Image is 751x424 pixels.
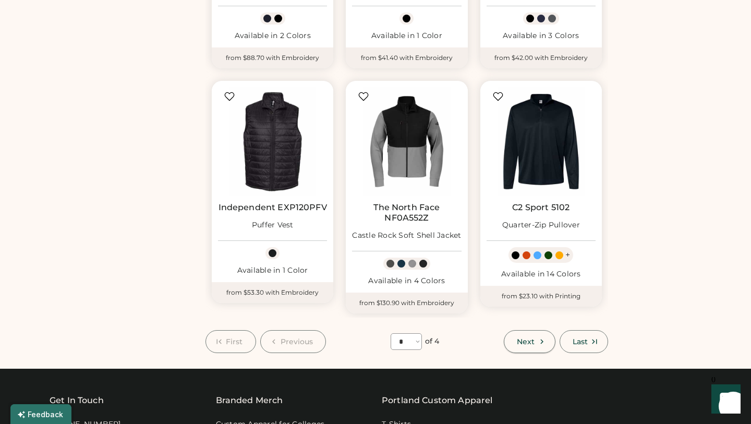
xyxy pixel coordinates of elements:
[218,87,327,196] img: Independent Trading Co. EXP120PFV Puffer Vest
[346,293,467,313] div: from $130.90 with Embroidery
[205,330,256,353] button: First
[352,31,461,41] div: Available in 1 Color
[352,276,461,286] div: Available in 4 Colors
[281,338,313,345] span: Previous
[701,377,746,422] iframe: Front Chat
[487,269,596,280] div: Available in 14 Colors
[216,394,283,407] div: Branded Merch
[212,282,333,303] div: from $53.30 with Embroidery
[480,47,602,68] div: from $42.00 with Embroidery
[560,330,608,353] button: Last
[352,87,461,196] img: The North Face NF0A552Z Castle Rock Soft Shell Jacket
[565,249,570,261] div: +
[212,47,333,68] div: from $88.70 with Embroidery
[226,338,243,345] span: First
[352,231,461,241] div: Castle Rock Soft Shell Jacket
[352,202,461,223] a: The North Face NF0A552Z
[502,220,580,231] div: Quarter-Zip Pullover
[487,31,596,41] div: Available in 3 Colors
[480,286,602,307] div: from $23.10 with Printing
[218,31,327,41] div: Available in 2 Colors
[50,394,104,407] div: Get In Touch
[382,394,492,407] a: Portland Custom Apparel
[573,338,588,345] span: Last
[218,265,327,276] div: Available in 1 Color
[425,336,439,347] div: of 4
[512,202,570,213] a: C2 Sport 5102
[219,202,327,213] a: Independent EXP120PFV
[504,330,555,353] button: Next
[260,330,326,353] button: Previous
[487,87,596,196] img: C2 Sport 5102 Quarter-Zip Pullover
[346,47,467,68] div: from $41.40 with Embroidery
[517,338,535,345] span: Next
[252,220,294,231] div: Puffer Vest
